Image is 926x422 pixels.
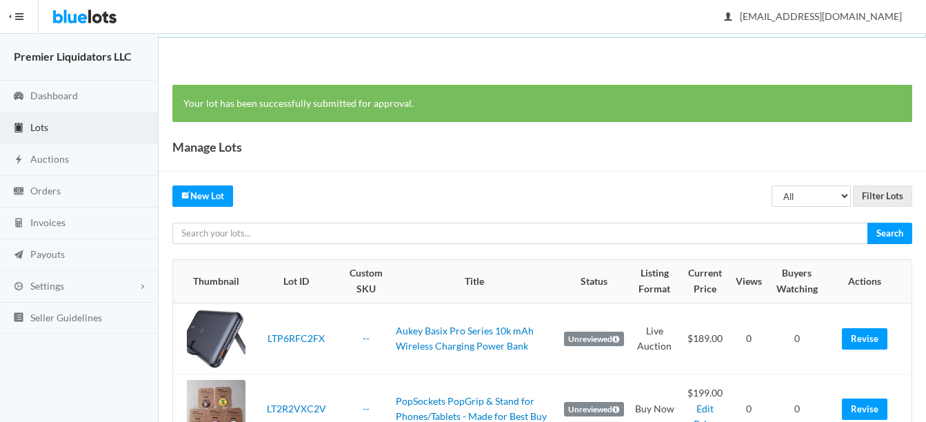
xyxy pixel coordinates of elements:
[730,260,767,303] th: Views
[30,217,66,228] span: Invoices
[564,332,624,347] label: Unreviewed
[30,90,78,101] span: Dashboard
[342,260,390,303] th: Custom SKU
[767,303,826,374] td: 0
[564,402,624,417] label: Unreviewed
[853,185,912,207] input: Filter Lots
[396,325,534,352] a: Aukey Basix Pro Series 10k mAh Wireless Charging Power Bank
[767,260,826,303] th: Buyers Watching
[172,223,868,244] input: Search your lots...
[181,190,190,199] ion-icon: create
[251,260,342,303] th: Lot ID
[680,260,730,303] th: Current Price
[12,185,26,199] ion-icon: cash
[30,248,65,260] span: Payouts
[363,403,370,414] a: --
[630,303,680,374] td: Live Auction
[12,312,26,325] ion-icon: list box
[363,332,370,344] a: --
[558,260,630,303] th: Status
[826,260,912,303] th: Actions
[30,185,61,197] span: Orders
[12,122,26,135] ion-icon: clipboard
[267,403,326,414] a: LT2R2VXC2V
[172,137,242,157] h1: Manage Lots
[30,312,102,323] span: Seller Guidelines
[12,154,26,167] ion-icon: flash
[725,10,902,22] span: [EMAIL_ADDRESS][DOMAIN_NAME]
[30,121,48,133] span: Lots
[172,185,233,207] a: createNew Lot
[630,260,680,303] th: Listing Format
[14,50,132,63] strong: Premier Liquidators LLC
[183,96,901,112] p: Your lot has been successfully submitted for approval.
[173,260,251,303] th: Thumbnail
[12,217,26,230] ion-icon: calculator
[390,260,558,303] th: Title
[842,328,887,350] a: Revise
[30,153,69,165] span: Auctions
[730,303,767,374] td: 0
[12,90,26,103] ion-icon: speedometer
[842,399,887,420] a: Revise
[12,281,26,294] ion-icon: cog
[12,249,26,262] ion-icon: paper plane
[680,303,730,374] td: $189.00
[268,332,325,344] a: LTP6RFC2FX
[30,280,64,292] span: Settings
[721,11,735,24] ion-icon: person
[867,223,912,244] input: Search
